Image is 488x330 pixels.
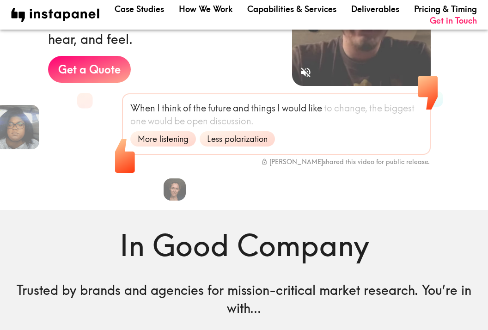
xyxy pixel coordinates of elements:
[233,102,249,115] span: and
[369,102,382,115] span: the
[162,102,181,115] span: think
[430,15,477,26] a: Get in Touch
[130,102,155,115] span: When
[201,133,273,145] span: Less polarization
[351,3,399,15] a: Deliverables
[164,178,186,201] img: Giannina
[277,102,280,115] span: I
[296,62,316,82] button: Sound is off
[324,102,332,115] span: to
[48,56,131,83] a: Get a Quote
[282,102,306,115] span: would
[148,115,172,128] span: would
[11,8,99,22] img: instapanel
[261,158,430,166] div: [PERSON_NAME] shared this video for public release.
[247,3,336,15] a: Capabilities & Services
[251,102,275,115] span: things
[210,115,254,128] span: discussion.
[11,225,477,266] h1: In Good Company
[130,115,146,128] span: one
[174,115,185,128] span: be
[193,102,206,115] span: the
[115,3,164,15] a: Case Studies
[179,3,232,15] a: How We Work
[132,133,194,145] span: More listening
[308,102,322,115] span: like
[157,102,160,115] span: I
[187,115,208,128] span: open
[384,102,415,115] span: biggest
[414,3,477,15] a: Pricing & Timing
[11,281,477,317] h6: Trusted by brands and agencies for mission-critical market research. You’re in with...
[208,102,231,115] span: future
[334,102,367,115] span: change,
[183,102,191,115] span: of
